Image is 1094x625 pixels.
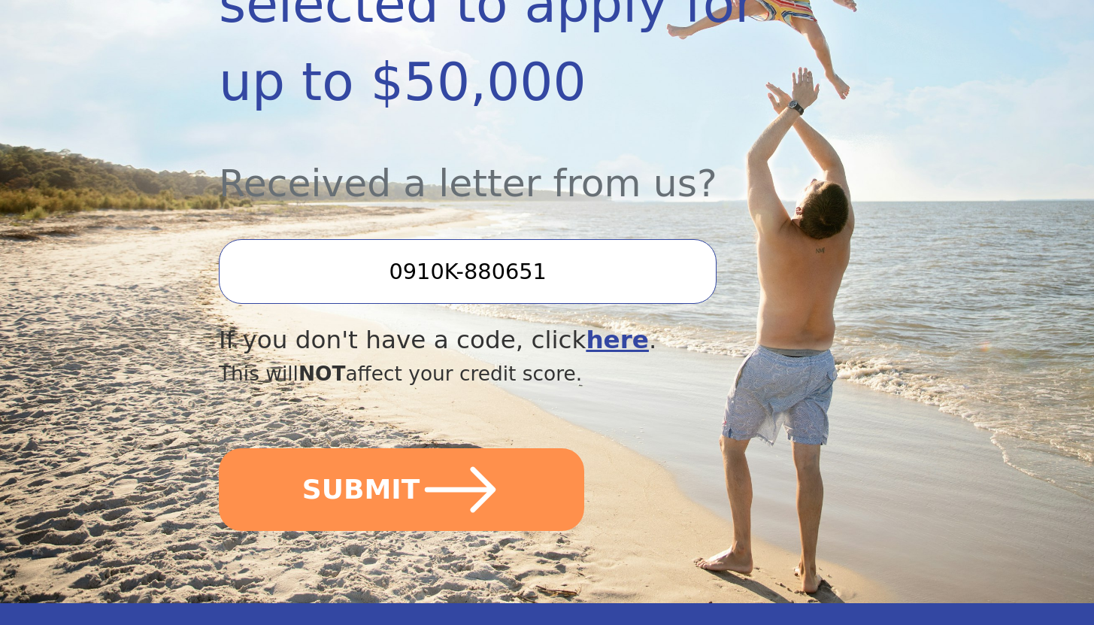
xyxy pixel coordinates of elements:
div: If you don't have a code, click . [219,322,777,359]
a: here [586,326,649,354]
input: Enter your Offer Code: [219,239,717,304]
div: This will affect your credit score. [219,359,777,389]
span: NOT [299,362,346,385]
button: SUBMIT [219,448,584,531]
div: Received a letter from us? [219,121,777,212]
